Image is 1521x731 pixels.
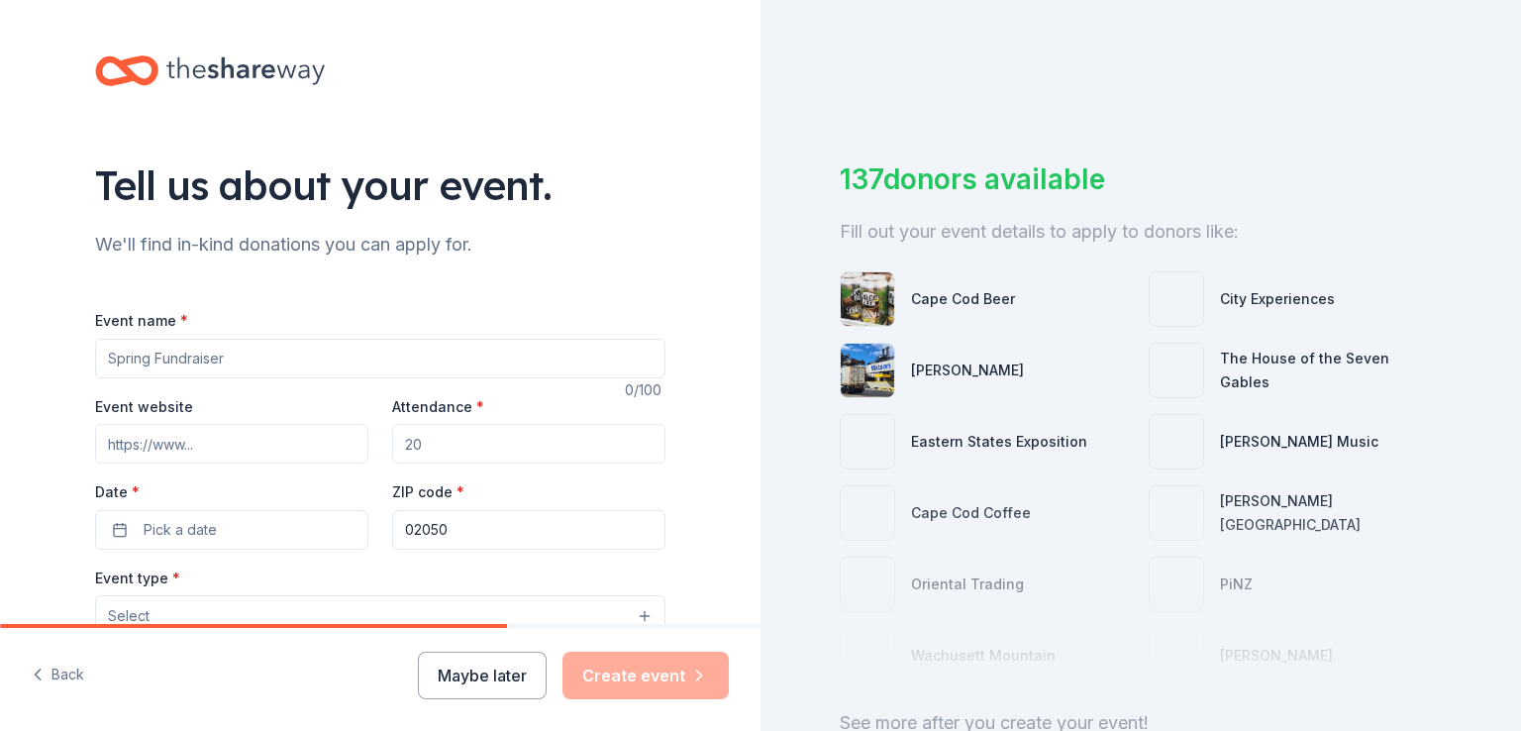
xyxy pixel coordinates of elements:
div: [PERSON_NAME] [911,359,1024,382]
button: Maybe later [418,652,547,699]
img: photo for The House of the Seven Gables [1150,344,1203,397]
img: photo for Eastern States Exposition [841,415,894,469]
input: https://www... [95,424,368,464]
img: photo for Cape Cod Beer [841,272,894,326]
button: Back [32,655,84,696]
div: Eastern States Exposition [911,430,1087,454]
label: Event website [95,397,193,417]
label: Event type [95,569,180,588]
img: photo for Alfred Music [1150,415,1203,469]
input: Spring Fundraiser [95,339,665,378]
div: The House of the Seven Gables [1220,347,1442,394]
img: photo for City Experiences [1150,272,1203,326]
div: Cape Cod Beer [911,287,1015,311]
button: Select [95,595,665,637]
input: 20 [392,424,665,464]
div: 137 donors available [840,158,1442,200]
label: Date [95,482,368,502]
img: photo for Matson [841,344,894,397]
span: Pick a date [144,518,217,542]
input: 12345 (U.S. only) [392,510,665,550]
label: Event name [95,311,188,331]
label: ZIP code [392,482,464,502]
div: Tell us about your event. [95,157,665,213]
div: [PERSON_NAME] Music [1220,430,1378,454]
div: City Experiences [1220,287,1335,311]
div: Fill out your event details to apply to donors like: [840,216,1442,248]
div: 0 /100 [625,378,665,402]
span: Select [108,604,150,628]
button: Pick a date [95,510,368,550]
label: Attendance [392,397,484,417]
div: We'll find in-kind donations you can apply for. [95,229,665,261]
